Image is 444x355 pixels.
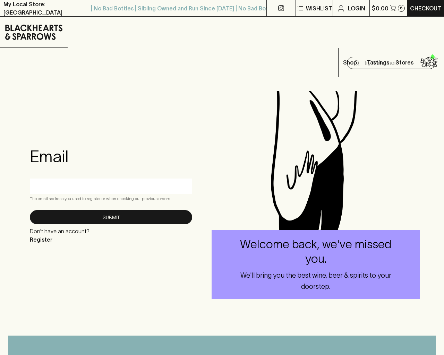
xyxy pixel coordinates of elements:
button: Shop [339,48,365,77]
h3: Email [30,147,192,166]
h4: Welcome back, we've missed you. [237,237,395,266]
a: Tastings [365,48,391,77]
p: Shop [343,58,357,67]
p: Wishlist [306,4,332,12]
h6: We'll bring you the best wine, beer & spirits to your doorstep. [237,270,395,292]
p: Register [30,235,89,244]
p: The email address you used to register or when checking out previous orders [30,195,192,202]
input: Try "Pinot noir" [364,58,430,69]
p: Login [348,4,365,12]
p: Checkout [410,4,441,12]
button: Submit [30,210,192,224]
p: 6 [400,6,403,10]
p: Don't have an account? [30,227,89,235]
a: Stores [391,48,418,77]
img: pjver.png [212,91,420,230]
p: $0.00 [372,4,388,12]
